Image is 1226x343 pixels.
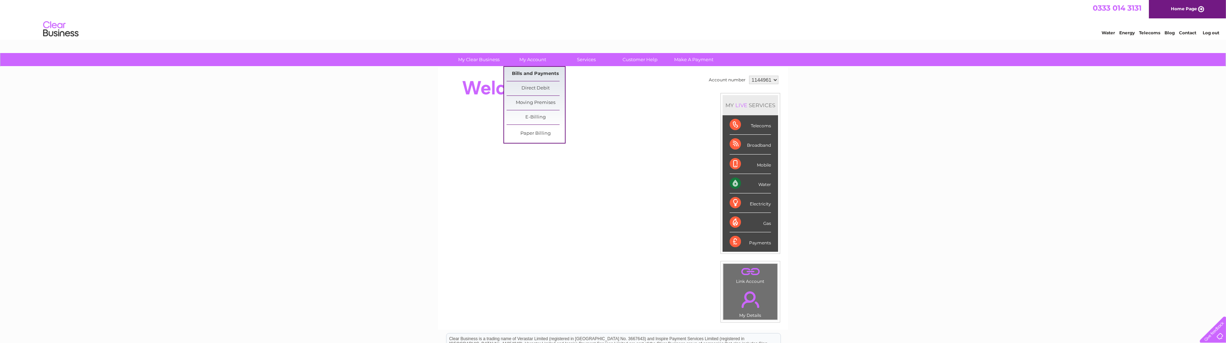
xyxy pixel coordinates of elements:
[507,96,565,110] a: Moving Premises
[1203,30,1219,35] a: Log out
[507,110,565,124] a: E-Billing
[723,95,778,115] div: MY SERVICES
[507,127,565,141] a: Paper Billing
[723,263,778,286] td: Link Account
[725,266,776,278] a: .
[1164,30,1175,35] a: Blog
[450,53,508,66] a: My Clear Business
[730,115,771,135] div: Telecoms
[730,155,771,174] div: Mobile
[734,102,749,109] div: LIVE
[730,232,771,251] div: Payments
[1139,30,1160,35] a: Telecoms
[611,53,670,66] a: Customer Help
[730,193,771,213] div: Electricity
[1102,30,1115,35] a: Water
[723,285,778,320] td: My Details
[557,53,616,66] a: Services
[1119,30,1135,35] a: Energy
[1093,4,1142,12] a: 0333 014 3131
[707,74,747,86] td: Account number
[507,67,565,81] a: Bills and Payments
[504,53,562,66] a: My Account
[730,135,771,154] div: Broadband
[1179,30,1196,35] a: Contact
[446,4,781,34] div: Clear Business is a trading name of Verastar Limited (registered in [GEOGRAPHIC_DATA] No. 3667643...
[507,81,565,95] a: Direct Debit
[665,53,723,66] a: Make A Payment
[43,18,79,40] img: logo.png
[730,174,771,193] div: Water
[725,287,776,312] a: .
[730,213,771,232] div: Gas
